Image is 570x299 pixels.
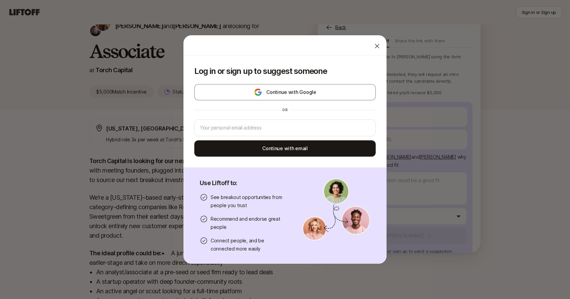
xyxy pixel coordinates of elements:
[211,193,286,210] p: See breakout opportunities from people you trust
[200,178,286,188] p: Use Liftoff to:
[280,107,290,113] div: or
[254,88,262,96] img: google-logo
[194,84,376,100] button: Continue with Google
[200,124,370,132] input: Your personal email address
[194,140,376,157] button: Continue with email
[211,215,286,231] p: Recommend and endorse great people
[211,237,286,253] p: Connect people, and be connected more easily
[194,66,376,76] p: Log in or sign up to suggest someone
[302,178,370,241] img: signup-banner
